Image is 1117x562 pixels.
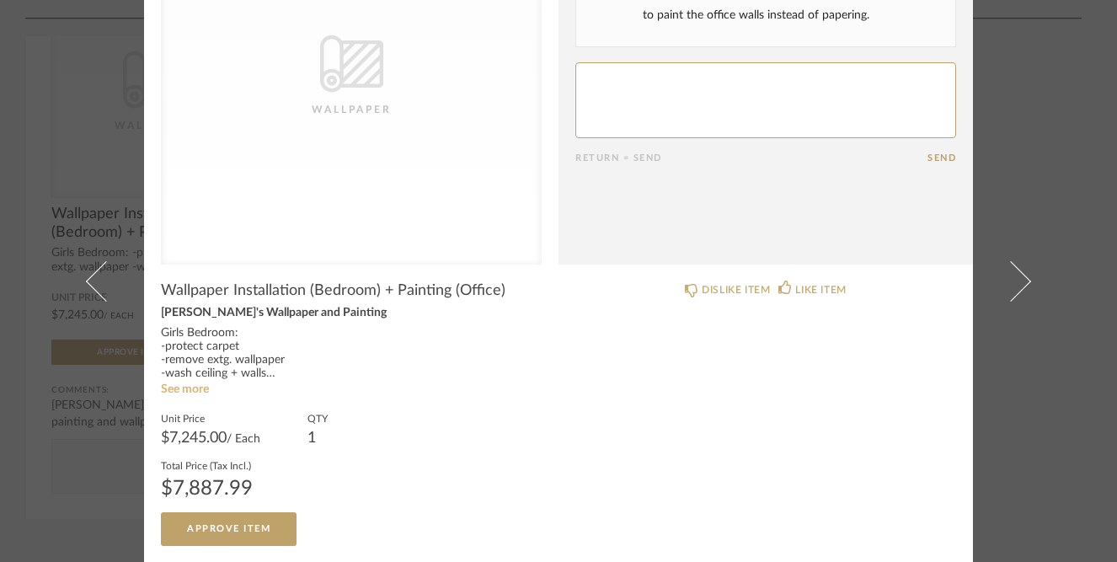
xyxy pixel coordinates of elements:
[267,101,436,118] div: Wallpaper
[161,281,505,300] span: Wallpaper Installation (Bedroom) + Painting (Office)
[161,431,227,446] span: $7,245.00
[161,307,542,320] div: [PERSON_NAME]'s Wallpaper and Painting
[161,458,253,472] label: Total Price (Tax Incl.)
[161,383,209,395] a: See more
[161,512,297,546] button: Approve Item
[307,411,328,425] label: QTY
[307,431,328,445] div: 1
[161,479,253,499] div: $7,887.99
[927,153,956,163] button: Send
[161,411,260,425] label: Unit Price
[702,281,770,298] div: DISLIKE ITEM
[161,327,542,381] div: Girls Bedroom: -protect carpet -remove extg. wallpaper -wash ceiling + walls -paint 2 coats on wa...
[575,153,927,163] div: Return = Send
[795,281,846,298] div: LIKE ITEM
[187,524,270,533] span: Approve Item
[227,433,260,445] span: / Each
